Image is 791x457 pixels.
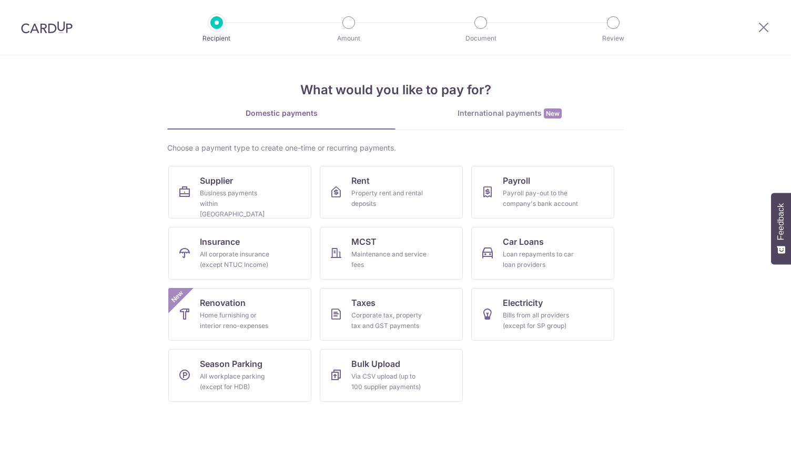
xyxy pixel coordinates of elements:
img: CardUp [21,21,73,34]
div: Corporate tax, property tax and GST payments [351,310,427,331]
div: Bills from all providers (except for SP group) [503,310,579,331]
a: Season ParkingAll workplace parking (except for HDB) [168,349,311,402]
span: Bulk Upload [351,357,400,370]
a: PayrollPayroll pay-out to the company's bank account [471,166,614,218]
span: Payroll [503,174,530,187]
a: Bulk UploadVia CSV upload (up to 100 supplier payments) [320,349,463,402]
span: Season Parking [200,357,262,370]
div: International payments [395,108,624,119]
span: Taxes [351,296,376,309]
div: All workplace parking (except for HDB) [200,371,276,392]
span: Electricity [503,296,543,309]
iframe: Opens a widget where you can find more information [724,425,780,452]
a: SupplierBusiness payments within [GEOGRAPHIC_DATA] [168,166,311,218]
div: Via CSV upload (up to 100 supplier payments) [351,371,427,392]
a: MCSTMaintenance and service fees [320,227,463,280]
a: TaxesCorporate tax, property tax and GST payments [320,288,463,341]
div: Property rent and rental deposits [351,188,427,209]
a: Car LoansLoan repayments to car loan providers [471,227,614,280]
span: Rent [351,174,370,187]
div: All corporate insurance (except NTUC Income) [200,249,276,270]
button: Feedback - Show survey [771,193,791,264]
span: MCST [351,235,377,248]
a: ElectricityBills from all providers (except for SP group) [471,288,614,341]
div: Loan repayments to car loan providers [503,249,579,270]
div: Maintenance and service fees [351,249,427,270]
div: Payroll pay-out to the company's bank account [503,188,579,209]
span: Car Loans [503,235,544,248]
span: Feedback [776,203,786,240]
p: Review [574,33,652,44]
p: Recipient [178,33,256,44]
h4: What would you like to pay for? [167,81,624,100]
span: Renovation [200,296,246,309]
a: InsuranceAll corporate insurance (except NTUC Income) [168,227,311,280]
div: Business payments within [GEOGRAPHIC_DATA] [200,188,276,220]
span: New [544,108,562,118]
p: Amount [310,33,388,44]
span: Supplier [200,174,233,187]
span: New [169,288,186,305]
a: RentProperty rent and rental deposits [320,166,463,218]
div: Choose a payment type to create one-time or recurring payments. [167,143,624,153]
div: Domestic payments [167,108,395,118]
div: Home furnishing or interior reno-expenses [200,310,276,331]
span: Insurance [200,235,240,248]
p: Document [442,33,520,44]
a: RenovationHome furnishing or interior reno-expensesNew [168,288,311,341]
